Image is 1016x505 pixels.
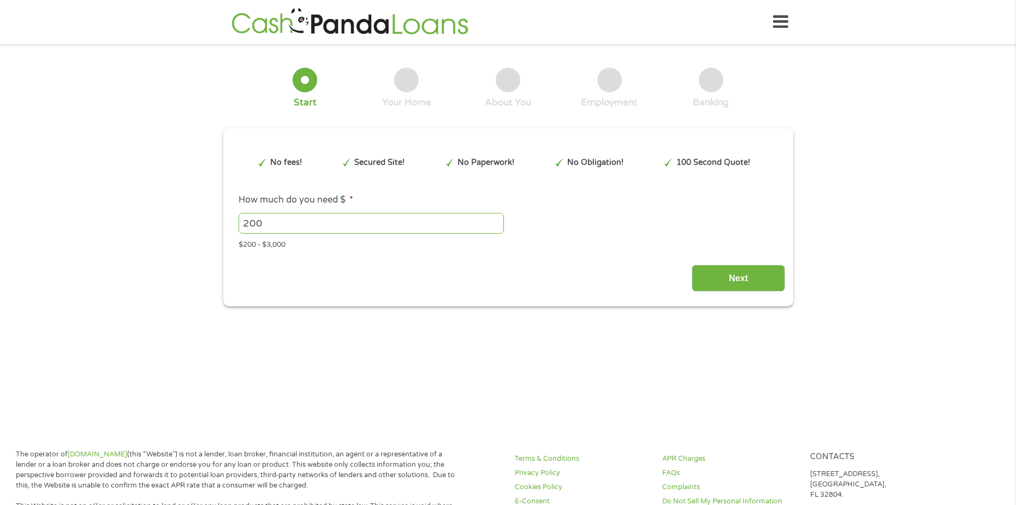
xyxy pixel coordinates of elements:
[692,265,785,292] input: Next
[16,449,459,491] p: The operator of (this “Website”) is not a lender, loan broker, financial institution, an agent or...
[239,194,353,206] label: How much do you need $
[239,236,777,251] div: $200 - $3,000
[662,482,797,492] a: Complaints
[515,468,649,478] a: Privacy Policy
[810,452,944,462] h4: Contacts
[515,454,649,464] a: Terms & Conditions
[382,97,431,109] div: Your Home
[68,450,127,459] a: [DOMAIN_NAME]
[693,97,729,109] div: Banking
[485,97,531,109] div: About You
[228,7,472,38] img: GetLoanNow Logo
[581,97,638,109] div: Employment
[810,469,944,500] p: [STREET_ADDRESS], [GEOGRAPHIC_DATA], FL 32804.
[294,97,317,109] div: Start
[662,454,797,464] a: APR Charges
[567,157,623,169] p: No Obligation!
[662,468,797,478] a: FAQs
[458,157,514,169] p: No Paperwork!
[354,157,405,169] p: Secured Site!
[515,482,649,492] a: Cookies Policy
[270,157,302,169] p: No fees!
[676,157,750,169] p: 100 Second Quote!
